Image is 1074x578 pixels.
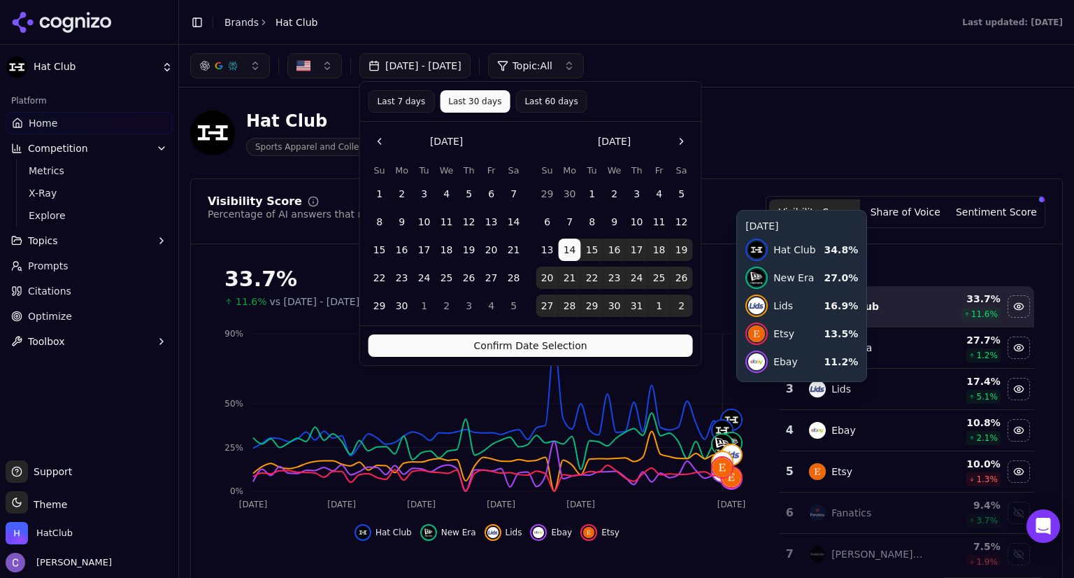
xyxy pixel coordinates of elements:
[423,527,434,538] img: new era
[936,498,1001,512] div: 9.4 %
[936,457,1001,471] div: 10.0 %
[581,295,603,317] button: Tuesday, July 29th, 2025, selected
[480,183,503,205] button: Friday, June 6th, 2025
[559,295,581,317] button: Monday, July 28th, 2025, selected
[436,211,458,233] button: Wednesday, June 11th, 2025
[831,299,879,313] div: Hat Club
[275,15,317,29] span: Hat Club
[208,207,455,221] div: Percentage of AI answers that mention your brand
[779,286,1034,327] tr: 1hat clubHat Club33.7%11.6%Hide hat club data
[603,183,626,205] button: Wednesday, July 2nd, 2025
[779,369,1034,410] tr: 3lidsLids17.4%5.1%Hide lids data
[28,141,88,155] span: Competition
[785,381,795,397] div: 3
[503,267,525,289] button: Saturday, June 28th, 2025
[581,239,603,261] button: Tuesday, July 15th, 2025, selected
[29,186,150,200] span: X-Ray
[713,435,732,454] img: new era
[6,522,28,544] img: HatClub
[536,164,693,317] table: July 2025
[648,295,671,317] button: Friday, August 1st, 2025, selected
[368,211,391,233] button: Sunday, June 8th, 2025
[413,295,436,317] button: Tuesday, July 1st, 2025
[391,164,413,177] th: Monday
[971,309,998,320] span: 11.6 %
[831,382,851,396] div: Lids
[6,305,173,327] a: Optimize
[436,267,458,289] button: Wednesday, June 25th, 2025
[480,267,503,289] button: Friday, June 27th, 2025
[246,110,396,132] div: Hat Club
[779,493,1034,534] tr: 6fanaticsFanatics9.4%3.7%Show fanatics data
[458,183,480,205] button: Thursday, June 5th, 2025
[23,206,156,225] a: Explore
[976,350,998,361] span: 1.2 %
[1026,509,1060,543] div: Open Intercom Messenger
[976,474,998,485] span: 1.3 %
[785,339,795,356] div: 2
[487,527,499,538] img: lids
[559,211,581,233] button: Monday, July 7th, 2025
[485,524,522,541] button: Hide lids data
[224,17,259,28] a: Brands
[962,17,1063,28] div: Last updated: [DATE]
[441,527,476,538] span: New Era
[487,500,515,509] tspan: [DATE]
[601,527,620,538] span: Etsy
[976,432,998,444] span: 2.1 %
[239,500,268,509] tspan: [DATE]
[458,267,480,289] button: Thursday, June 26th, 2025
[809,505,826,521] img: fanatics
[480,295,503,317] button: Friday, July 4th, 2025
[769,199,860,225] button: Visibility Score
[603,295,626,317] button: Wednesday, July 30th, 2025, selected
[368,267,391,289] button: Sunday, June 22nd, 2025
[208,196,302,207] div: Visibility Score
[559,267,581,289] button: Monday, July 21st, 2025, selected
[626,183,648,205] button: Thursday, July 3rd, 2025
[530,524,572,541] button: Hide ebay data
[28,259,69,273] span: Prompts
[603,211,626,233] button: Wednesday, July 9th, 2025
[717,500,746,509] tspan: [DATE]
[269,295,359,309] span: vs [DATE] - [DATE]
[368,334,693,357] button: Confirm Date Selection
[190,111,235,155] img: Hat Club
[976,515,998,526] span: 3.7 %
[23,183,156,203] a: X-Ray
[626,239,648,261] button: Thursday, July 17th, 2025, selected
[436,239,458,261] button: Wednesday, June 18th, 2025
[28,309,72,323] span: Optimize
[6,230,173,252] button: Topics
[506,527,522,538] span: Lids
[224,399,243,409] tspan: 50%
[413,183,436,205] button: Tuesday, June 3rd, 2025
[551,527,572,538] span: Ebay
[779,410,1034,451] tr: 4ebayEbay10.8%2.1%Hide ebay data
[860,199,951,225] button: Share of Voice
[566,500,595,509] tspan: [DATE]
[533,527,544,538] img: ebay
[671,130,693,153] button: Go to the Next Month
[779,534,1034,575] tr: 7mitchell & ness[PERSON_NAME] & [PERSON_NAME]7.5%1.9%Show mitchell & ness data
[671,164,693,177] th: Saturday
[626,267,648,289] button: Thursday, July 24th, 2025, selected
[246,138,396,156] span: Sports Apparel and Collectibles
[327,500,356,509] tspan: [DATE]
[559,239,581,261] button: Monday, July 14th, 2025, selected
[785,422,795,439] div: 4
[976,391,998,402] span: 5.1 %
[671,183,693,205] button: Saturday, July 5th, 2025
[503,183,525,205] button: Saturday, June 7th, 2025
[224,329,243,339] tspan: 90%
[6,137,173,160] button: Competition
[6,522,73,544] button: Open organization switcher
[536,267,559,289] button: Sunday, July 20th, 2025, selected
[713,421,732,440] img: hat club
[648,183,671,205] button: Friday, July 4th, 2025
[391,211,413,233] button: Monday, June 9th, 2025
[809,339,826,356] img: new era
[831,547,924,561] div: [PERSON_NAME] & [PERSON_NAME]
[230,486,243,496] tspan: 0%
[36,527,73,540] span: HatClub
